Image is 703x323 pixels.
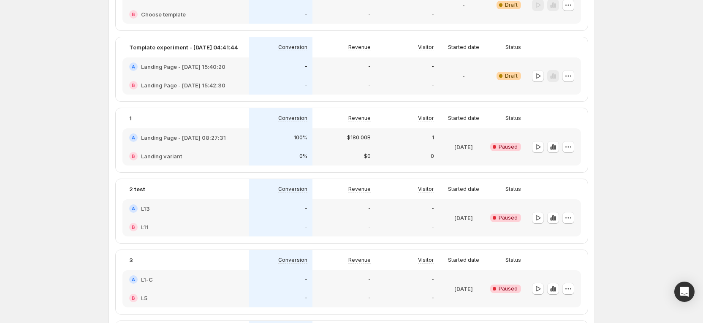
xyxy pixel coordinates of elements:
[294,134,307,141] p: 100%
[418,257,434,263] p: Visitor
[348,44,371,51] p: Revenue
[418,44,434,51] p: Visitor
[305,205,307,212] p: -
[132,83,135,88] h2: B
[132,154,135,159] h2: B
[278,115,307,122] p: Conversion
[448,115,479,122] p: Started date
[505,2,518,8] span: Draft
[454,285,473,293] p: [DATE]
[132,277,135,282] h2: A
[348,257,371,263] p: Revenue
[462,1,465,9] p: -
[305,276,307,283] p: -
[454,143,473,151] p: [DATE]
[448,186,479,193] p: Started date
[305,82,307,89] p: -
[499,214,518,221] span: Paused
[454,214,473,222] p: [DATE]
[348,115,371,122] p: Revenue
[132,206,135,211] h2: A
[141,275,153,284] h2: L1-C
[129,185,145,193] p: 2 test
[129,256,133,264] p: 3
[347,134,371,141] p: $180.00B
[368,276,371,283] p: -
[278,186,307,193] p: Conversion
[278,257,307,263] p: Conversion
[141,223,149,231] h2: L11
[141,81,225,90] h2: Landing Page - [DATE] 15:42:30
[431,153,434,160] p: 0
[141,204,150,213] h2: L13
[448,257,479,263] p: Started date
[132,135,135,140] h2: A
[505,44,521,51] p: Status
[368,82,371,89] p: -
[368,11,371,18] p: -
[505,73,518,79] span: Draft
[418,186,434,193] p: Visitor
[364,153,371,160] p: $0
[305,63,307,70] p: -
[674,282,695,302] div: Open Intercom Messenger
[132,225,135,230] h2: B
[132,296,135,301] h2: B
[368,295,371,301] p: -
[499,144,518,150] span: Paused
[141,294,147,302] h2: L5
[305,224,307,231] p: -
[432,205,434,212] p: -
[129,43,238,52] p: Template experiment - [DATE] 04:41:44
[432,134,434,141] p: 1
[368,205,371,212] p: -
[432,82,434,89] p: -
[368,224,371,231] p: -
[141,62,225,71] h2: Landing Page - [DATE] 15:40:20
[418,115,434,122] p: Visitor
[132,12,135,17] h2: B
[499,285,518,292] span: Paused
[305,295,307,301] p: -
[432,224,434,231] p: -
[141,10,186,19] h2: Choose template
[299,153,307,160] p: 0%
[432,295,434,301] p: -
[278,44,307,51] p: Conversion
[141,152,182,160] h2: Landing variant
[305,11,307,18] p: -
[432,63,434,70] p: -
[129,114,132,122] p: 1
[432,11,434,18] p: -
[141,133,226,142] h2: Landing Page - [DATE] 08:27:31
[432,276,434,283] p: -
[132,64,135,69] h2: A
[368,63,371,70] p: -
[505,186,521,193] p: Status
[348,186,371,193] p: Revenue
[448,44,479,51] p: Started date
[505,115,521,122] p: Status
[505,257,521,263] p: Status
[462,72,465,80] p: -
